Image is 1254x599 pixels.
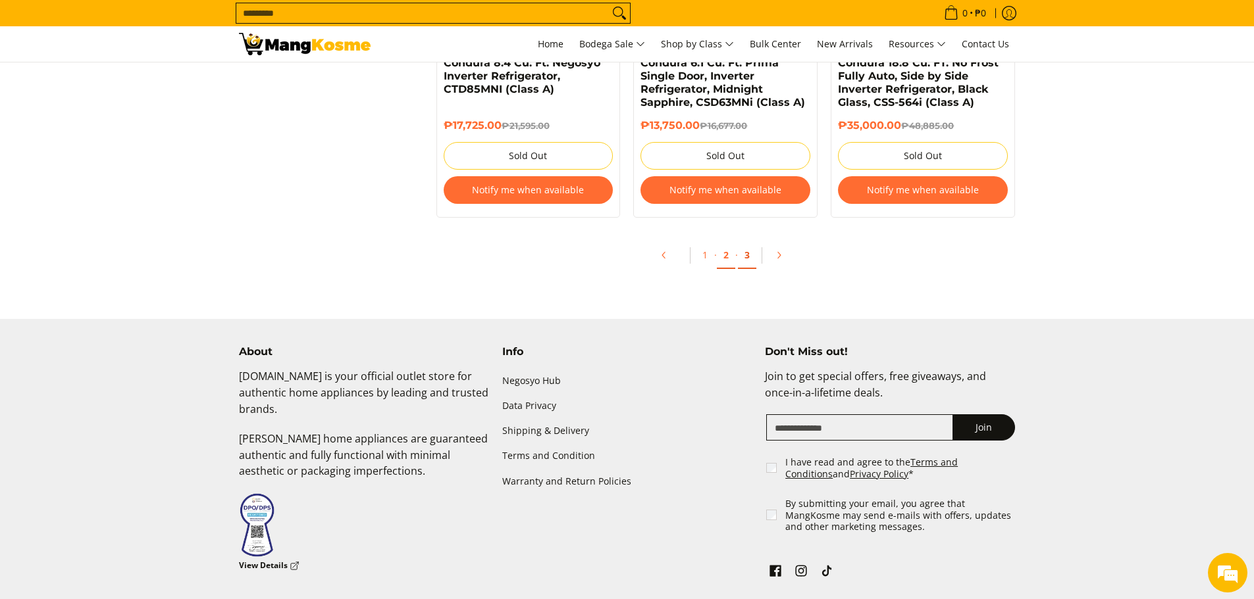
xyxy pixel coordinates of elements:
[940,6,990,20] span: •
[216,7,248,38] div: Minimize live chat window
[444,57,600,95] a: Condura 8.4 Cu. Ft. Negosyo Inverter Refrigerator, CTD85MNI (Class A)
[743,26,808,62] a: Bulk Center
[838,142,1008,170] button: Sold Out
[239,431,489,492] p: [PERSON_NAME] home appliances are guaranteed authentic and fully functional with minimal aestheti...
[700,120,747,131] del: ₱16,677.00
[889,36,946,53] span: Resources
[785,456,1016,479] label: I have read and agree to the and *
[901,120,954,131] del: ₱48,885.00
[661,36,734,53] span: Shop by Class
[239,33,371,55] img: Bodega Sale Refrigerator l Mang Kosme: Home Appliances Warehouse Sale | Page 2
[573,26,652,62] a: Bodega Sale
[430,237,1022,279] ul: Pagination
[384,26,1016,62] nav: Main Menu
[735,249,738,261] span: ·
[750,37,801,50] span: Bulk Center
[239,345,489,358] h4: About
[239,558,300,574] a: View Details
[882,26,953,62] a: Resources
[738,242,756,269] a: 3
[502,120,550,131] del: ₱21,595.00
[973,9,988,18] span: ₱0
[953,414,1015,441] button: Join
[785,498,1016,533] label: By submitting your email, you agree that MangKosme may send e-mails with offers, updates and othe...
[765,345,1015,358] h4: Don't Miss out!
[531,26,570,62] a: Home
[444,119,614,132] h6: ₱17,725.00
[838,57,999,108] a: Condura 18.8 Cu. FT. No Frost Fully Auto, Side by Side Inverter Refrigerator, Black Glass, CSS-56...
[239,492,275,558] img: Data Privacy Seal
[640,119,810,132] h6: ₱13,750.00
[502,345,752,358] h4: Info
[696,242,714,268] a: 1
[640,142,810,170] button: Sold Out
[765,368,1015,414] p: Join to get special offers, free giveaways, and once-in-a-lifetime deals.
[810,26,879,62] a: New Arrivals
[76,166,182,299] span: We're online!
[444,176,614,204] button: Notify me when available
[502,394,752,419] a: Data Privacy
[850,467,908,480] a: Privacy Policy
[68,74,221,91] div: Chat with us now
[766,562,785,584] a: See Mang Kosme on Facebook
[538,37,563,50] span: Home
[785,456,958,480] a: Terms and Conditions
[502,419,752,444] a: Shipping & Delivery
[962,37,1009,50] span: Contact Us
[502,469,752,494] a: Warranty and Return Policies
[502,444,752,469] a: Terms and Condition
[444,142,614,170] button: Sold Out
[609,3,630,23] button: Search
[640,176,810,204] button: Notify me when available
[654,26,741,62] a: Shop by Class
[7,359,251,405] textarea: Type your message and hit 'Enter'
[717,242,735,269] a: 2
[817,37,873,50] span: New Arrivals
[640,57,805,108] a: Condura 6.1 Cu. Ft. Prima Single Door, Inverter Refrigerator, Midnight Sapphire, CSD63MNi (Class A)
[714,249,717,261] span: ·
[502,368,752,393] a: Negosyo Hub
[579,36,645,53] span: Bodega Sale
[239,368,489,430] p: [DOMAIN_NAME] is your official outlet store for authentic home appliances by leading and trusted ...
[792,562,810,584] a: See Mang Kosme on Instagram
[838,119,1008,132] h6: ₱35,000.00
[960,9,970,18] span: 0
[838,176,1008,204] button: Notify me when available
[955,26,1016,62] a: Contact Us
[818,562,836,584] a: See Mang Kosme on TikTok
